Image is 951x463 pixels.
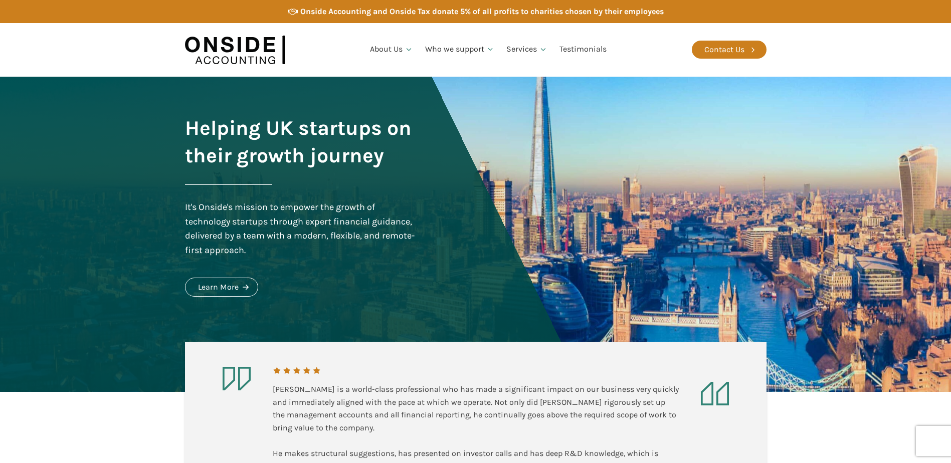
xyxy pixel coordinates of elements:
[185,278,258,297] a: Learn More
[500,33,553,67] a: Services
[553,33,613,67] a: Testimonials
[185,31,285,69] img: Onside Accounting
[364,33,419,67] a: About Us
[185,200,418,258] div: It's Onside's mission to empower the growth of technology startups through expert financial guida...
[198,281,239,294] div: Learn More
[185,114,418,169] h1: Helping UK startups on their growth journey
[300,5,664,18] div: Onside Accounting and Onside Tax donate 5% of all profits to charities chosen by their employees
[419,33,501,67] a: Who we support
[692,41,767,59] a: Contact Us
[704,43,744,56] div: Contact Us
